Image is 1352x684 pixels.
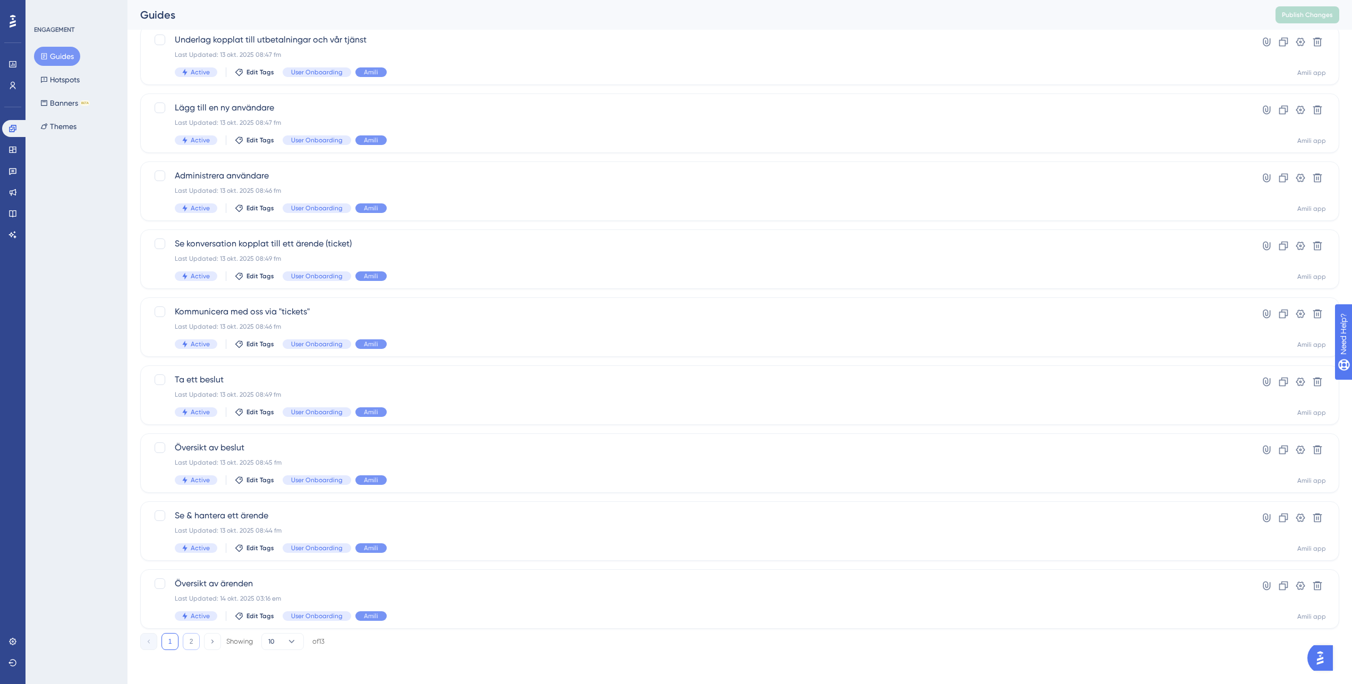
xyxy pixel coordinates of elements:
div: of 13 [312,637,325,646]
span: Publish Changes [1282,11,1333,19]
div: Amili app [1297,476,1326,485]
span: Edit Tags [246,204,274,212]
div: Amili app [1297,408,1326,417]
div: BETA [80,100,90,106]
span: User Onboarding [291,136,343,144]
div: ENGAGEMENT [34,25,74,34]
div: Amili app [1297,612,1326,621]
div: Amili app [1297,136,1326,145]
button: Edit Tags [235,136,274,144]
span: 10 [268,637,275,646]
span: Underlag kopplat till utbetalningar och vår tjänst [175,33,1220,46]
span: Edit Tags [246,136,274,144]
span: User Onboarding [291,272,343,280]
div: Guides [140,7,1249,22]
span: Se konversation kopplat till ett ärende (ticket) [175,237,1220,250]
span: User Onboarding [291,408,343,416]
button: Guides [34,47,80,66]
span: Amili [364,340,378,348]
span: Amili [364,272,378,280]
span: Need Help? [25,3,66,15]
button: Themes [34,117,83,136]
span: User Onboarding [291,476,343,484]
span: Amili [364,408,378,416]
div: Amili app [1297,69,1326,77]
div: Amili app [1297,272,1326,281]
button: Edit Tags [235,408,274,416]
button: 1 [161,633,178,650]
span: Active [191,612,210,620]
span: Edit Tags [246,612,274,620]
span: Active [191,204,210,212]
iframe: UserGuiding AI Assistant Launcher [1307,642,1339,674]
span: User Onboarding [291,204,343,212]
span: Amili [364,476,378,484]
span: Edit Tags [246,476,274,484]
span: Active [191,340,210,348]
span: Amili [364,68,378,76]
button: Publish Changes [1276,6,1339,23]
button: Edit Tags [235,612,274,620]
button: Edit Tags [235,272,274,280]
span: Ta ett beslut [175,373,1220,386]
button: 10 [261,633,304,650]
span: Edit Tags [246,272,274,280]
div: Last Updated: 14 okt. 2025 03:16 em [175,594,1220,603]
div: Amili app [1297,204,1326,213]
span: Amili [364,204,378,212]
span: Edit Tags [246,544,274,552]
div: Last Updated: 13 okt. 2025 08:46 fm [175,322,1220,331]
button: Edit Tags [235,340,274,348]
button: Edit Tags [235,68,274,76]
button: Hotspots [34,70,86,89]
div: Last Updated: 13 okt. 2025 08:47 fm [175,118,1220,127]
button: 2 [183,633,200,650]
div: Last Updated: 13 okt. 2025 08:46 fm [175,186,1220,195]
span: Amili [364,612,378,620]
span: Active [191,544,210,552]
div: Showing [226,637,253,646]
span: Administrera användare [175,169,1220,182]
span: Edit Tags [246,340,274,348]
span: Översikt av beslut [175,441,1220,454]
span: Active [191,408,210,416]
div: Amili app [1297,544,1326,553]
span: Kommunicera med oss via "tickets" [175,305,1220,318]
div: Last Updated: 13 okt. 2025 08:45 fm [175,458,1220,467]
span: Lägg till en ny användare [175,101,1220,114]
span: Active [191,272,210,280]
span: Edit Tags [246,68,274,76]
div: Last Updated: 13 okt. 2025 08:44 fm [175,526,1220,535]
span: Amili [364,544,378,552]
span: Se & hantera ett ärende [175,509,1220,522]
span: Active [191,136,210,144]
span: User Onboarding [291,544,343,552]
button: BannersBETA [34,93,96,113]
span: User Onboarding [291,612,343,620]
button: Edit Tags [235,204,274,212]
div: Last Updated: 13 okt. 2025 08:49 fm [175,254,1220,263]
button: Edit Tags [235,476,274,484]
div: Last Updated: 13 okt. 2025 08:47 fm [175,50,1220,59]
button: Edit Tags [235,544,274,552]
span: Active [191,476,210,484]
div: Amili app [1297,340,1326,349]
span: User Onboarding [291,68,343,76]
span: Edit Tags [246,408,274,416]
span: Översikt av ärenden [175,577,1220,590]
div: Last Updated: 13 okt. 2025 08:49 fm [175,390,1220,399]
span: Amili [364,136,378,144]
span: User Onboarding [291,340,343,348]
span: Active [191,68,210,76]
